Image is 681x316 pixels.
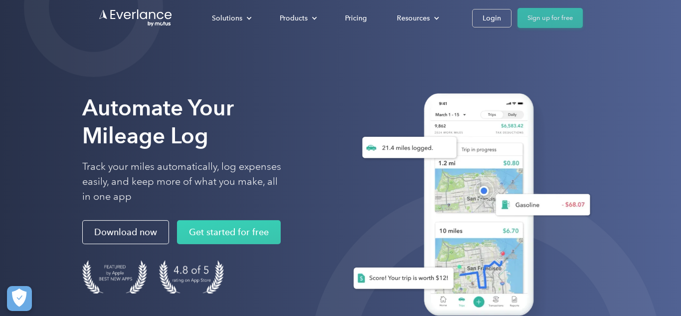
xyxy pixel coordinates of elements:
strong: Automate Your Mileage Log [82,94,234,149]
a: Get started for free [177,220,281,244]
div: Resources [397,12,430,24]
div: Products [270,9,325,27]
p: Track your miles automatically, log expenses easily, and keep more of what you make, all in one app [82,159,282,204]
button: Cookies Settings [7,286,32,311]
img: Badge for Featured by Apple Best New Apps [82,260,147,294]
a: Pricing [335,9,377,27]
img: 4.9 out of 5 stars on the app store [159,260,224,294]
a: Login [472,9,511,27]
div: Solutions [212,12,242,24]
div: Login [483,12,501,24]
a: Sign up for free [517,8,583,28]
div: Resources [387,9,447,27]
div: Pricing [345,12,367,24]
div: Products [280,12,308,24]
div: Solutions [202,9,260,27]
a: Go to homepage [98,8,173,27]
a: Download now [82,220,169,244]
